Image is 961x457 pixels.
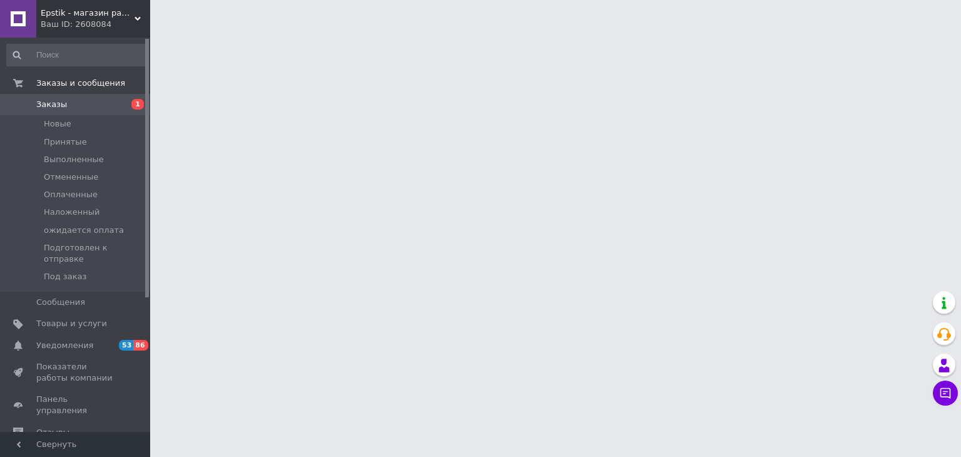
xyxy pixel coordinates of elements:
[36,340,93,351] span: Уведомления
[44,136,87,148] span: Принятые
[36,427,69,438] span: Отзывы
[36,318,107,329] span: Товары и услуги
[36,297,85,308] span: Сообщения
[6,44,148,66] input: Поиск
[36,394,116,416] span: Панель управления
[933,381,958,406] button: Чат с покупателем
[44,172,98,183] span: Отмененные
[44,225,124,236] span: ожидается оплата
[44,189,98,200] span: Оплаченные
[36,99,67,110] span: Заказы
[44,242,146,265] span: Подготовлен к отправке
[44,154,104,165] span: Выполненные
[131,99,144,110] span: 1
[44,271,86,282] span: Под заказ
[119,340,133,351] span: 53
[41,8,135,19] span: Epstik - магазин радиокомпонентов
[41,19,150,30] div: Ваш ID: 2608084
[36,361,116,384] span: Показатели работы компании
[44,118,71,130] span: Новые
[133,340,148,351] span: 86
[44,207,99,218] span: Наложенный
[36,78,125,89] span: Заказы и сообщения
